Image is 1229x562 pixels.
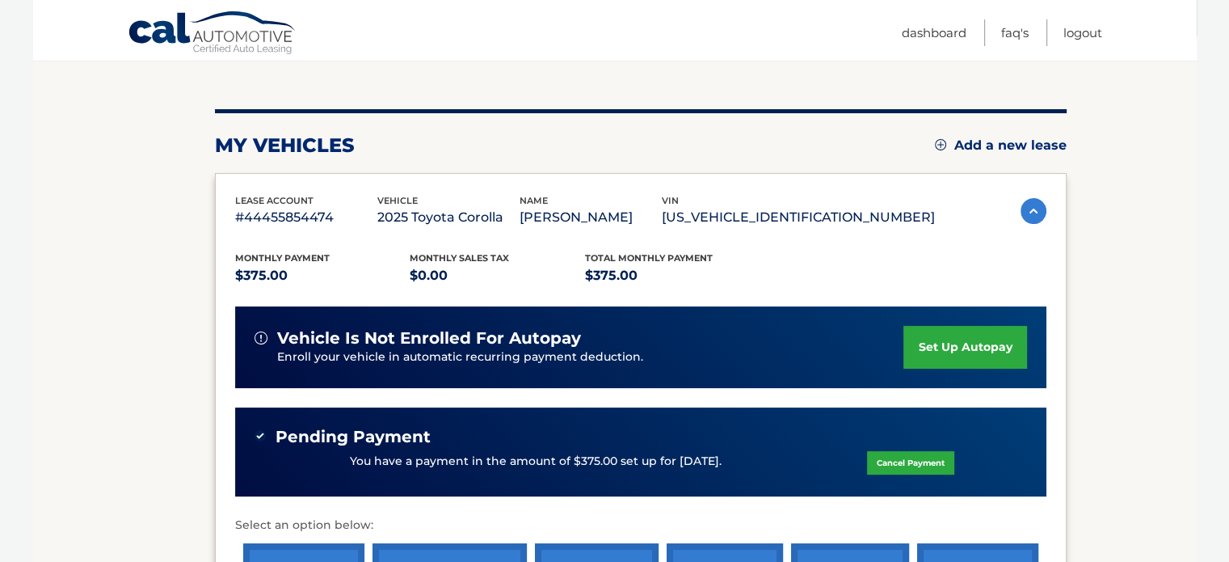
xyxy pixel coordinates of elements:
[235,252,330,264] span: Monthly Payment
[255,430,266,442] img: check-green.svg
[1001,19,1029,46] a: FAQ's
[1063,19,1102,46] a: Logout
[867,451,954,475] a: Cancel Payment
[410,264,585,287] p: $0.00
[377,206,520,229] p: 2025 Toyota Corolla
[215,133,355,158] h2: my vehicles
[585,252,713,264] span: Total Monthly Payment
[662,206,935,229] p: [US_VEHICLE_IDENTIFICATION_NUMBER]
[235,264,410,287] p: $375.00
[935,139,946,150] img: add.svg
[935,137,1067,154] a: Add a new lease
[235,516,1046,535] p: Select an option below:
[662,195,679,206] span: vin
[235,195,314,206] span: lease account
[235,206,377,229] p: #44455854474
[377,195,418,206] span: vehicle
[520,195,548,206] span: name
[277,328,581,349] span: vehicle is not enrolled for autopay
[277,349,904,366] p: Enroll your vehicle in automatic recurring payment deduction.
[903,326,1026,369] a: set up autopay
[255,332,267,344] img: alert-white.svg
[350,453,722,471] p: You have a payment in the amount of $375.00 set up for [DATE].
[1021,198,1046,224] img: accordion-active.svg
[902,19,966,46] a: Dashboard
[585,264,760,287] p: $375.00
[520,206,662,229] p: [PERSON_NAME]
[128,11,297,57] a: Cal Automotive
[276,427,431,447] span: Pending Payment
[410,252,509,264] span: Monthly sales Tax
